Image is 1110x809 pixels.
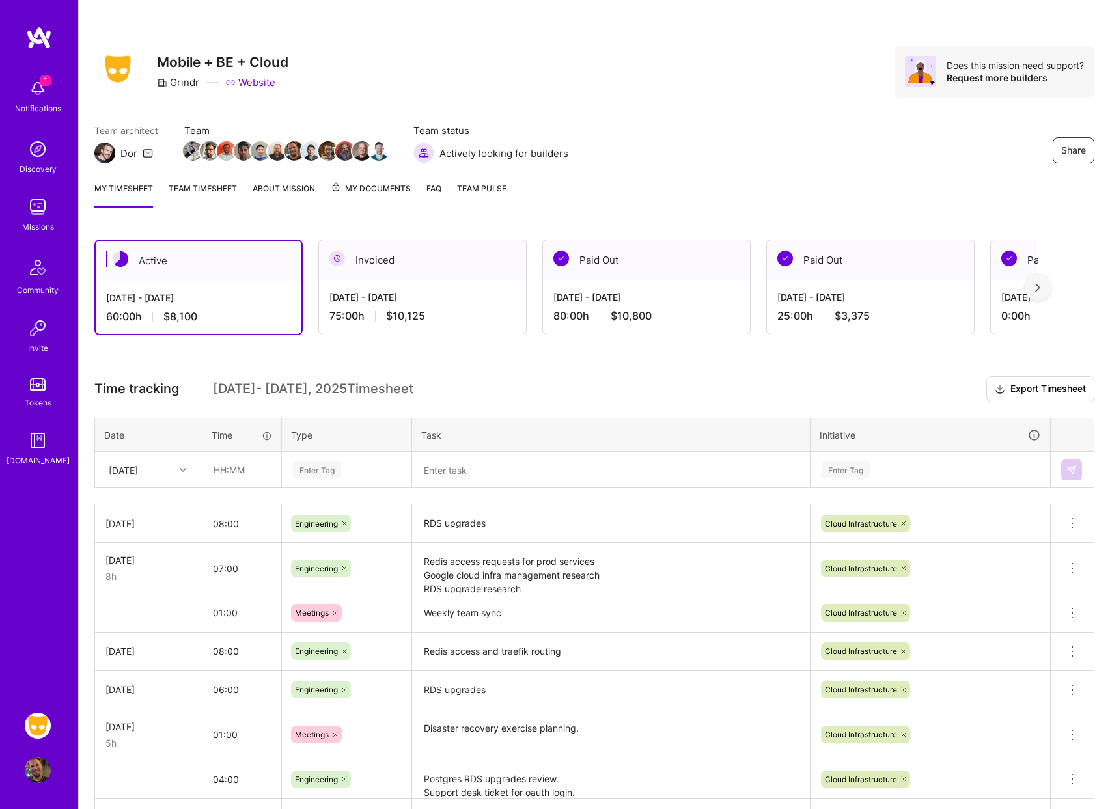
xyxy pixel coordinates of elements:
img: Team Member Avatar [217,141,236,161]
span: Cloud Infrastructure [825,519,897,528]
img: User Avatar [25,757,51,783]
span: Team [184,124,387,137]
div: Active [96,241,301,281]
i: icon Download [995,383,1005,396]
a: Team Member Avatar [252,140,269,162]
img: Team Member Avatar [183,141,202,161]
input: HH:MM [202,762,281,797]
div: 8h [105,569,191,583]
h3: Mobile + BE + Cloud [157,54,288,70]
i: icon CompanyGray [157,77,167,88]
img: guide book [25,428,51,454]
span: Cloud Infrastructure [825,685,897,694]
div: [DATE] [105,517,191,530]
span: Team architect [94,124,158,137]
div: Does this mission need support? [947,59,1084,72]
input: HH:MM [202,634,281,668]
div: Enter Tag [293,459,341,480]
span: $3,375 [835,309,870,323]
th: Date [95,418,202,452]
a: My Documents [331,182,411,208]
img: Paid Out [777,251,793,266]
span: Engineering [295,646,338,656]
span: Actively looking for builders [439,146,568,160]
input: HH:MM [202,596,281,630]
a: FAQ [426,182,441,208]
img: Team Member Avatar [352,141,372,161]
img: Team Member Avatar [369,141,389,161]
a: Team timesheet [169,182,237,208]
img: Actively looking for builders [413,143,434,163]
img: Team Member Avatar [284,141,304,161]
a: Website [225,75,275,89]
img: Company Logo [94,51,141,87]
a: Team Pulse [457,182,506,208]
textarea: RDS upgrades [413,672,809,708]
input: HH:MM [203,452,281,487]
span: Time tracking [94,381,179,397]
i: icon Mail [143,148,153,158]
a: Team Member Avatar [320,140,337,162]
button: Export Timesheet [986,376,1094,402]
div: 75:00 h [329,309,516,323]
span: Cloud Infrastructure [825,564,897,573]
img: Submit [1066,465,1077,475]
span: [DATE] - [DATE] , 2025 Timesheet [213,381,413,397]
img: Team Member Avatar [251,141,270,161]
div: [DATE] - [DATE] [553,290,740,304]
img: Team Member Avatar [318,141,338,161]
div: Tokens [25,396,51,409]
a: Team Member Avatar [218,140,235,162]
img: discovery [25,136,51,162]
a: Team Member Avatar [303,140,320,162]
span: $10,125 [386,309,425,323]
img: Team Member Avatar [268,141,287,161]
div: [DATE] [109,463,138,476]
div: Paid Out [767,240,974,280]
a: About Mission [253,182,315,208]
div: Invite [28,341,48,355]
a: User Avatar [21,757,54,783]
span: My Documents [331,182,411,196]
div: [DATE] [105,553,191,567]
div: Notifications [15,102,61,115]
span: Engineering [295,564,338,573]
a: Team Member Avatar [235,140,252,162]
img: right [1035,283,1040,292]
span: 1 [40,75,51,86]
div: Request more builders [947,72,1084,84]
img: Invite [25,315,51,341]
img: Community [22,252,53,283]
input: HH:MM [202,672,281,707]
span: Engineering [295,519,338,528]
div: Community [17,283,59,297]
textarea: Redis access requests for prod services Google cloud infra management research RDS upgrade research [413,544,809,593]
img: Team Member Avatar [234,141,253,161]
button: Share [1053,137,1094,163]
span: Meetings [295,730,329,739]
img: Grindr: Mobile + BE + Cloud [25,713,51,739]
div: Enter Tag [822,459,870,480]
input: HH:MM [202,506,281,541]
th: Task [412,418,811,452]
a: Team Member Avatar [201,140,218,162]
img: Paid Out [1001,251,1017,266]
div: [DATE] - [DATE] [329,290,516,304]
div: [DATE] [105,644,191,658]
div: [DOMAIN_NAME] [7,454,70,467]
span: Engineering [295,685,338,694]
textarea: Disaster recovery exercise planning. [413,711,809,760]
i: icon Chevron [180,467,186,473]
div: [DATE] - [DATE] [106,291,291,305]
div: Missions [22,220,54,234]
div: Paid Out [543,240,750,280]
input: HH:MM [202,551,281,586]
div: 5h [105,736,191,750]
div: Grindr [157,75,199,89]
img: Paid Out [553,251,569,266]
a: Team Member Avatar [354,140,370,162]
span: Share [1061,144,1086,157]
textarea: Redis access and traefik routing [413,634,809,670]
input: HH:MM [202,717,281,752]
textarea: RDS upgrades [413,506,809,542]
